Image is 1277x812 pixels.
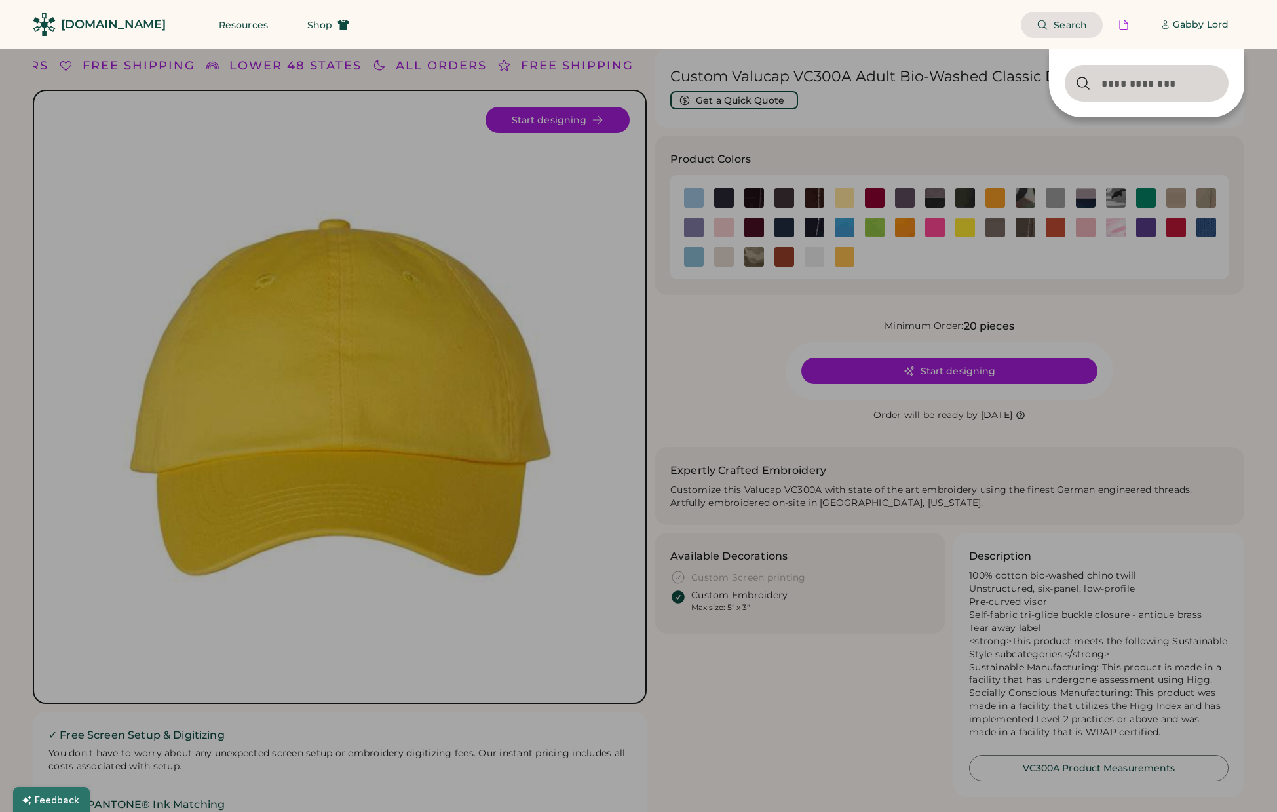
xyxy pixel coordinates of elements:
button: Search [1021,12,1103,38]
button: Shop [292,12,365,38]
img: Rendered Logo - Screens [33,13,56,36]
button: Resources [203,12,284,38]
div: Gabby Lord [1173,18,1229,31]
div: [DOMAIN_NAME] [61,16,166,33]
iframe: Front Chat [1215,753,1271,809]
span: Search [1054,20,1087,29]
span: Shop [307,20,332,29]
